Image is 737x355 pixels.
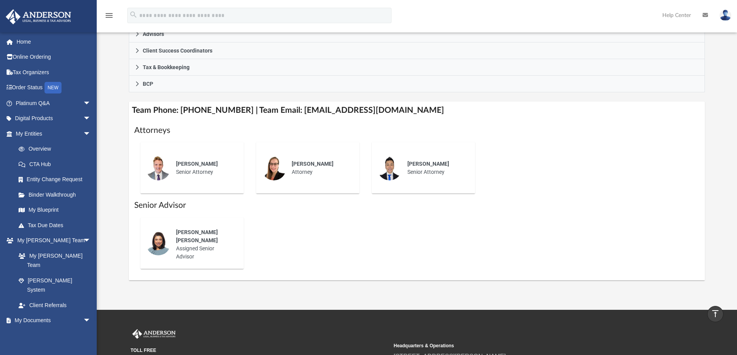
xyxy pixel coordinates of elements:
img: Anderson Advisors Platinum Portal [131,329,177,339]
a: [PERSON_NAME] System [11,273,99,297]
a: My [PERSON_NAME] Team [11,248,95,273]
div: NEW [44,82,62,93]
img: thumbnail [146,156,171,180]
a: vertical_align_top [707,306,723,322]
span: [PERSON_NAME] [176,161,218,167]
span: [PERSON_NAME] [PERSON_NAME] [176,229,218,243]
span: arrow_drop_down [83,313,99,329]
img: thumbnail [262,156,286,180]
h1: Attorneys [134,125,700,136]
a: Online Ordering [5,49,103,65]
div: Senior Attorney [171,155,238,182]
a: CTA Hub [11,156,103,172]
a: Client Referrals [11,297,99,313]
a: Tax Organizers [5,65,103,80]
img: User Pic [720,10,731,21]
div: Senior Attorney [402,155,470,182]
div: Attorney [286,155,354,182]
span: arrow_drop_down [83,233,99,249]
small: TOLL FREE [131,347,388,354]
span: Advisors [143,31,164,37]
a: Box [11,328,95,343]
a: My Documentsarrow_drop_down [5,313,99,328]
a: Client Success Coordinators [129,42,705,59]
span: BCP [143,81,153,87]
span: [PERSON_NAME] [292,161,333,167]
span: arrow_drop_down [83,126,99,142]
span: arrow_drop_down [83,111,99,127]
a: Tax Due Dates [11,217,103,233]
div: Assigned Senior Advisor [171,223,238,266]
a: My Blueprint [11,202,99,218]
a: Home [5,34,103,49]
a: My Entitiesarrow_drop_down [5,126,103,141]
a: BCP [129,76,705,92]
small: Headquarters & Operations [394,342,652,349]
h4: Team Phone: [PHONE_NUMBER] | Team Email: [EMAIL_ADDRESS][DOMAIN_NAME] [129,102,705,119]
span: Tax & Bookkeeping [143,65,190,70]
a: My [PERSON_NAME] Teamarrow_drop_down [5,233,99,248]
a: Tax & Bookkeeping [129,59,705,76]
a: Platinum Q&Aarrow_drop_down [5,95,103,111]
span: [PERSON_NAME] [407,161,449,167]
a: Overview [11,141,103,157]
a: Entity Change Request [11,172,103,187]
a: menu [104,15,114,20]
img: thumbnail [146,231,171,255]
a: Order StatusNEW [5,80,103,96]
span: arrow_drop_down [83,95,99,111]
a: Advisors [129,26,705,42]
i: menu [104,11,114,20]
i: search [129,10,138,19]
img: Anderson Advisors Platinum Portal [3,9,74,24]
img: thumbnail [377,156,402,180]
h1: Senior Advisor [134,200,700,211]
a: Binder Walkthrough [11,187,103,202]
a: Digital Productsarrow_drop_down [5,111,103,126]
span: Client Success Coordinators [143,48,212,53]
i: vertical_align_top [711,309,720,318]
